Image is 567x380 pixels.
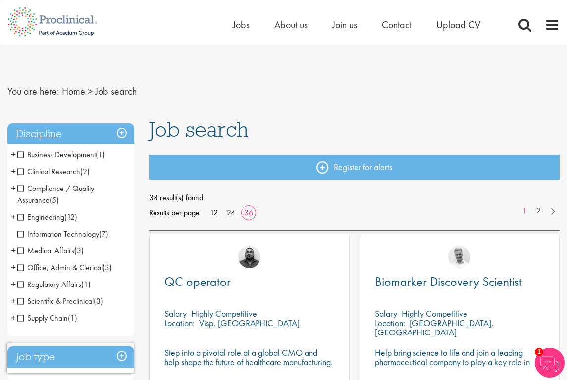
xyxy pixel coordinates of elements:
iframe: reCAPTCHA [7,343,134,373]
span: Results per page [149,205,200,220]
a: Upload CV [436,18,480,31]
span: (2) [80,166,90,177]
span: + [11,293,16,308]
a: 36 [241,207,257,218]
a: 2 [531,205,546,217]
span: Location: [164,317,195,329]
p: Highly Competitive [191,308,257,319]
span: Biomarker Discovery Scientist [375,273,522,290]
a: breadcrumb link [62,85,85,97]
span: > [88,85,93,97]
a: About us [274,18,308,31]
span: + [11,181,16,195]
span: + [11,243,16,258]
span: + [11,209,16,224]
span: QC operator [164,273,231,290]
a: QC operator [164,276,334,288]
span: Salary [164,308,187,319]
img: Joshua Bye [448,246,470,268]
span: Medical Affairs [17,245,84,256]
span: 38 result(s) found [149,190,560,205]
span: Clinical Research [17,166,90,177]
p: Highly Competitive [402,308,467,319]
span: 1 [535,348,543,356]
span: (1) [68,313,77,323]
span: Location: [375,317,405,329]
span: Regulatory Affairs [17,279,81,289]
a: Join us [332,18,357,31]
a: Register for alerts [149,155,560,180]
span: (1) [81,279,91,289]
span: Business Development [17,149,105,160]
span: (12) [64,212,77,222]
a: Jobs [233,18,250,31]
span: (1) [96,149,105,160]
span: + [11,277,16,291]
span: + [11,147,16,162]
span: Office, Admin & Clerical [17,262,112,273]
span: Business Development [17,149,96,160]
p: Step into a pivotal role at a global CMO and help shape the future of healthcare manufacturing. [164,348,334,367]
a: Contact [382,18,412,31]
p: [GEOGRAPHIC_DATA], [GEOGRAPHIC_DATA] [375,317,494,338]
span: Clinical Research [17,166,80,177]
span: + [11,310,16,325]
span: Engineering [17,212,77,222]
span: Office, Admin & Clerical [17,262,103,273]
p: Visp, [GEOGRAPHIC_DATA] [199,317,300,329]
a: 24 [223,207,239,218]
span: + [11,164,16,179]
span: Information Technology [17,229,108,239]
a: Biomarker Discovery Scientist [375,276,544,288]
span: Job search [95,85,137,97]
span: (7) [99,229,108,239]
span: Regulatory Affairs [17,279,91,289]
h3: Discipline [7,123,134,144]
a: 1 [517,205,532,217]
span: Supply Chain [17,313,68,323]
span: Engineering [17,212,64,222]
span: Information Technology [17,229,99,239]
span: Supply Chain [17,313,77,323]
span: Compliance / Quality Assurance [17,183,94,205]
span: (3) [94,296,103,306]
a: 12 [206,207,221,218]
img: Chatbot [535,348,565,378]
span: Scientific & Preclinical [17,296,103,306]
span: (3) [103,262,112,273]
span: Salary [375,308,397,319]
span: + [11,260,16,275]
span: Medical Affairs [17,245,74,256]
span: (3) [74,245,84,256]
span: You are here: [7,85,59,97]
span: Job search [149,116,249,142]
span: (5) [50,195,59,205]
span: Scientific & Preclinical [17,296,94,306]
img: Ashley Bennett [238,246,260,268]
